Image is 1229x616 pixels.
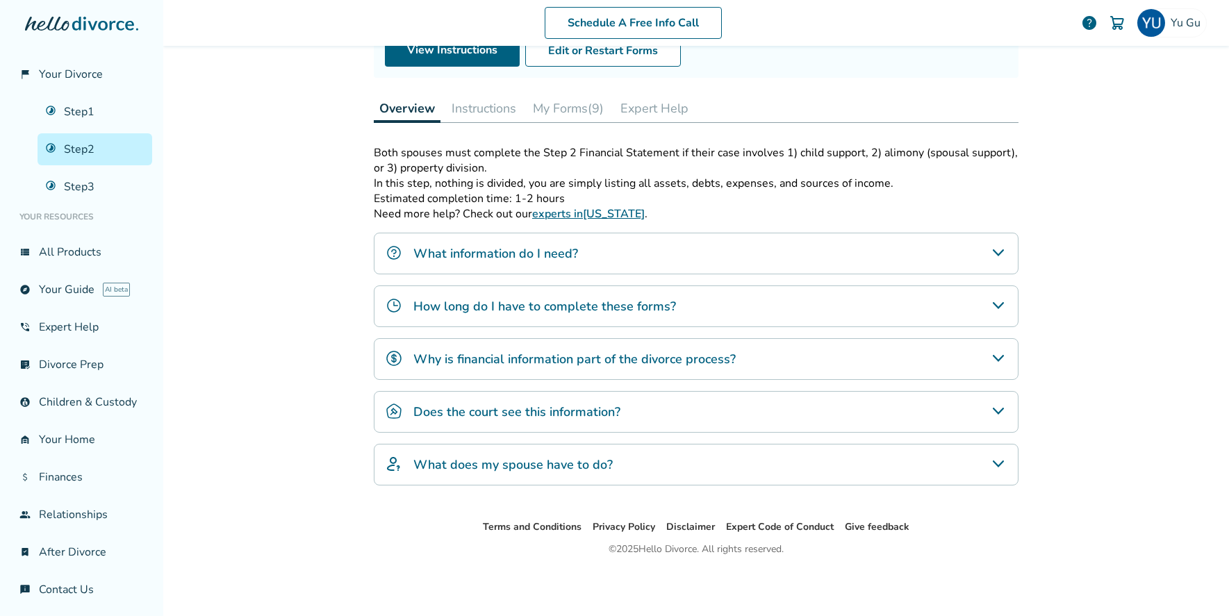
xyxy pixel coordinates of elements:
[726,520,834,533] a: Expert Code of Conduct
[19,547,31,558] span: bookmark_check
[1137,9,1165,37] img: YU GU
[19,284,31,295] span: explore
[374,94,440,123] button: Overview
[19,509,31,520] span: group
[19,584,31,595] span: chat_info
[615,94,694,122] button: Expert Help
[374,191,1018,206] p: Estimated completion time: 1-2 hours
[39,67,103,82] span: Your Divorce
[38,133,152,165] a: Step2
[19,397,31,408] span: account_child
[374,233,1018,274] div: What information do I need?
[1160,549,1229,616] iframe: Chat Widget
[103,283,130,297] span: AI beta
[11,461,152,493] a: attach_moneyFinances
[38,96,152,128] a: Step1
[483,520,581,533] a: Terms and Conditions
[19,247,31,258] span: view_list
[593,520,655,533] a: Privacy Policy
[1171,15,1206,31] span: Yu Gu
[19,472,31,483] span: attach_money
[413,350,736,368] h4: Why is financial information part of the divorce process?
[666,519,715,535] li: Disclaimer
[19,322,31,333] span: phone_in_talk
[386,244,402,261] img: What information do I need?
[374,285,1018,327] div: How long do I have to complete these forms?
[413,244,578,263] h4: What information do I need?
[38,171,152,203] a: Step3
[19,359,31,370] span: list_alt_check
[374,391,1018,433] div: Does the court see this information?
[532,206,645,222] a: experts in[US_STATE]
[413,297,676,315] h4: How long do I have to complete these forms?
[446,94,522,122] button: Instructions
[11,424,152,456] a: garage_homeYour Home
[19,69,31,80] span: flag_2
[11,311,152,343] a: phone_in_talkExpert Help
[374,176,1018,191] p: In this step, nothing is divided, you are simply listing all assets, debts, expenses, and sources...
[11,386,152,418] a: account_childChildren & Custody
[11,499,152,531] a: groupRelationships
[525,35,681,67] button: Edit or Restart Forms
[386,403,402,419] img: Does the court see this information?
[386,456,402,472] img: What does my spouse have to do?
[11,536,152,568] a: bookmark_checkAfter Divorce
[374,206,1018,222] p: Need more help? Check out our .
[1160,549,1229,616] div: 聊天小组件
[609,541,784,558] div: © 2025 Hello Divorce. All rights reserved.
[413,403,620,421] h4: Does the court see this information?
[527,94,609,122] button: My Forms(9)
[385,35,520,67] a: View Instructions
[374,444,1018,485] div: What does my spouse have to do?
[374,145,1018,176] p: Both spouses must complete the Step 2 Financial Statement if their case involves 1) child support...
[11,236,152,268] a: view_listAll Products
[11,574,152,606] a: chat_infoContact Us
[1081,15,1098,31] a: help
[374,338,1018,380] div: Why is financial information part of the divorce process?
[11,203,152,231] li: Your Resources
[413,456,613,474] h4: What does my spouse have to do?
[1109,15,1125,31] img: Cart
[545,7,722,39] a: Schedule A Free Info Call
[11,58,152,90] a: flag_2Your Divorce
[845,519,909,535] li: Give feedback
[11,349,152,381] a: list_alt_checkDivorce Prep
[19,434,31,445] span: garage_home
[386,350,402,367] img: Why is financial information part of the divorce process?
[386,297,402,314] img: How long do I have to complete these forms?
[11,274,152,306] a: exploreYour GuideAI beta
